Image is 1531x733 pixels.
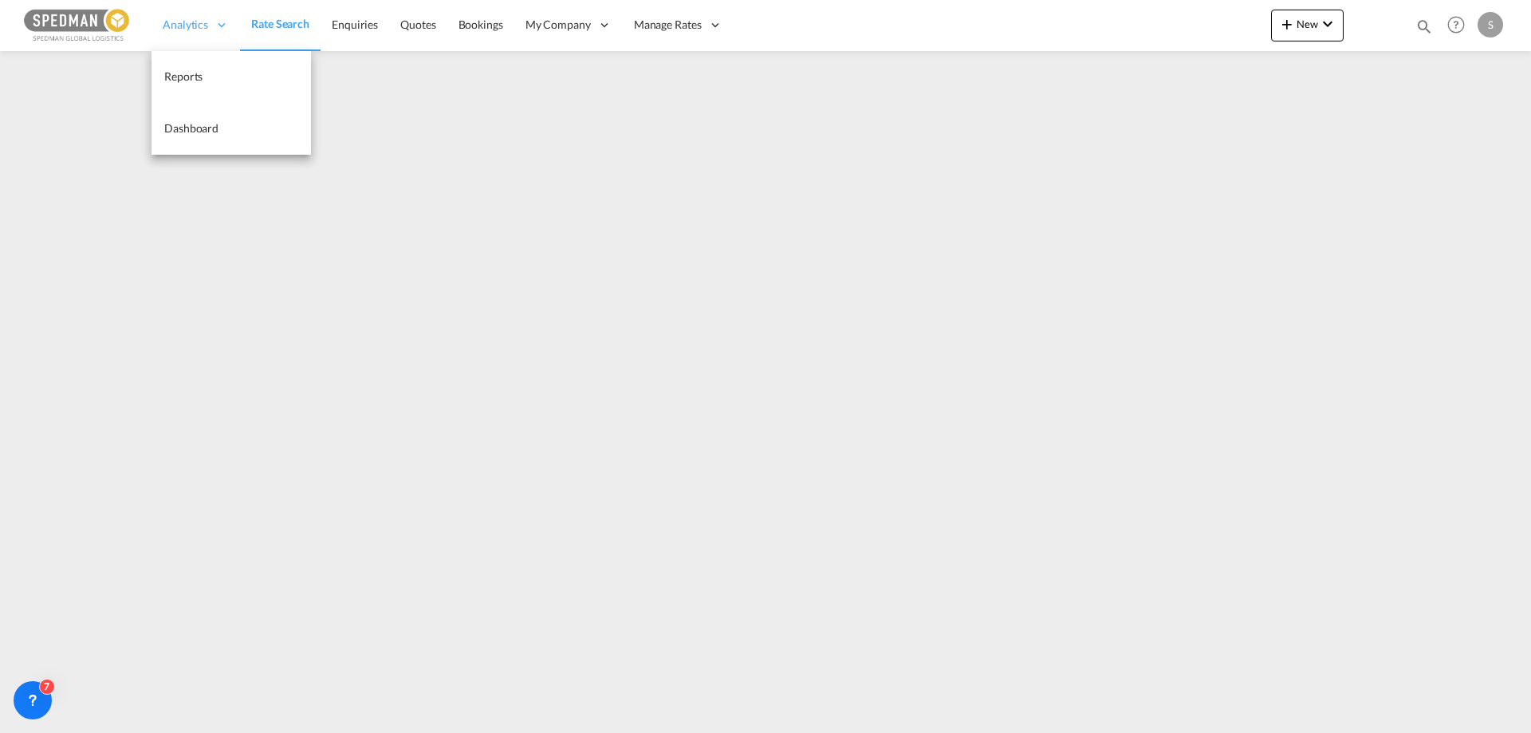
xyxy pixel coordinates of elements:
[1271,10,1344,41] button: icon-plus 400-fgNewicon-chevron-down
[163,17,208,33] span: Analytics
[152,51,311,103] a: Reports
[1442,11,1478,40] div: Help
[152,103,311,155] a: Dashboard
[525,17,591,33] span: My Company
[1277,18,1337,30] span: New
[1478,12,1503,37] div: S
[1415,18,1433,41] div: icon-magnify
[634,17,702,33] span: Manage Rates
[1442,11,1470,38] span: Help
[1415,18,1433,35] md-icon: icon-magnify
[459,18,503,31] span: Bookings
[251,17,309,30] span: Rate Search
[400,18,435,31] span: Quotes
[332,18,378,31] span: Enquiries
[1277,14,1297,33] md-icon: icon-plus 400-fg
[164,69,203,83] span: Reports
[1318,14,1337,33] md-icon: icon-chevron-down
[24,7,132,43] img: c12ca350ff1b11efb6b291369744d907.png
[164,121,218,135] span: Dashboard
